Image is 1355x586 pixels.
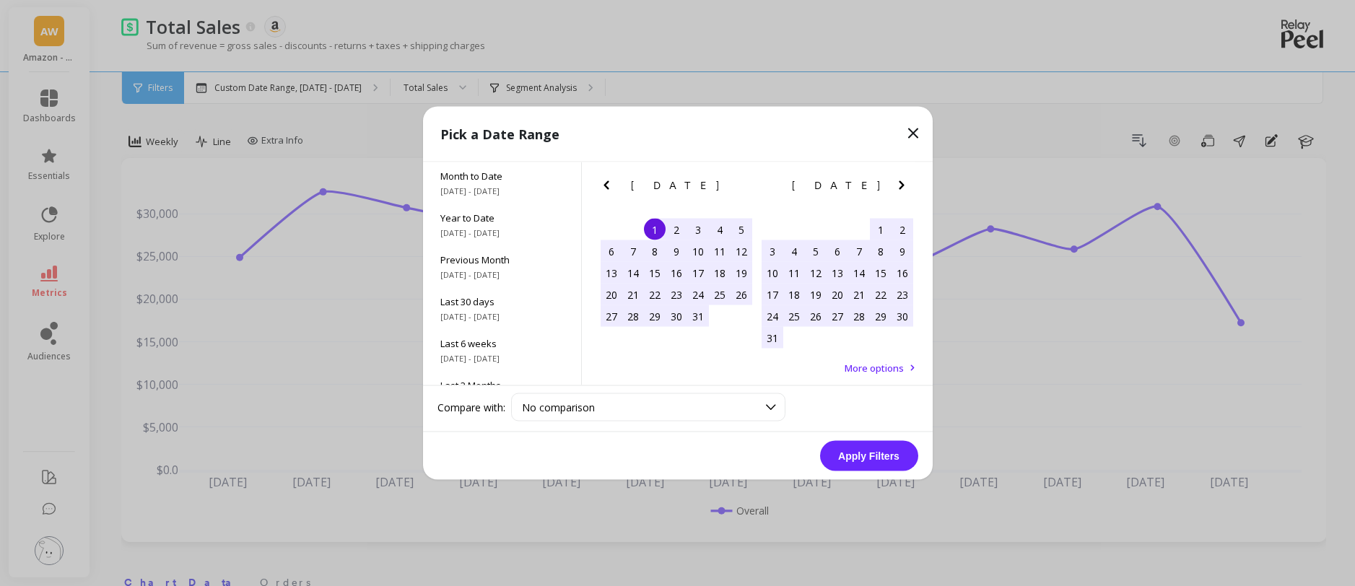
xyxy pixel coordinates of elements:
[440,124,559,144] p: Pick a Date Range
[870,284,892,305] div: Choose Friday, August 22nd, 2025
[666,240,687,262] div: Choose Wednesday, July 9th, 2025
[440,211,564,224] span: Year to Date
[601,240,622,262] div: Choose Sunday, July 6th, 2025
[762,305,783,327] div: Choose Sunday, August 24th, 2025
[827,284,848,305] div: Choose Wednesday, August 20th, 2025
[622,284,644,305] div: Choose Monday, July 21st, 2025
[827,262,848,284] div: Choose Wednesday, August 13th, 2025
[666,219,687,240] div: Choose Wednesday, July 2nd, 2025
[666,262,687,284] div: Choose Wednesday, July 16th, 2025
[870,305,892,327] div: Choose Friday, August 29th, 2025
[598,177,621,200] button: Previous Month
[631,180,721,191] span: [DATE]
[522,401,595,414] span: No comparison
[440,379,564,392] span: Last 3 Months
[622,240,644,262] div: Choose Monday, July 7th, 2025
[892,284,913,305] div: Choose Saturday, August 23rd, 2025
[762,284,783,305] div: Choose Sunday, August 17th, 2025
[440,170,564,183] span: Month to Date
[848,305,870,327] div: Choose Thursday, August 28th, 2025
[762,262,783,284] div: Choose Sunday, August 10th, 2025
[601,284,622,305] div: Choose Sunday, July 20th, 2025
[805,262,827,284] div: Choose Tuesday, August 12th, 2025
[687,240,709,262] div: Choose Thursday, July 10th, 2025
[644,240,666,262] div: Choose Tuesday, July 8th, 2025
[644,219,666,240] div: Choose Tuesday, July 1st, 2025
[601,219,752,327] div: month 2025-07
[687,262,709,284] div: Choose Thursday, July 17th, 2025
[601,262,622,284] div: Choose Sunday, July 13th, 2025
[440,337,564,350] span: Last 6 weeks
[709,219,731,240] div: Choose Friday, July 4th, 2025
[440,253,564,266] span: Previous Month
[644,284,666,305] div: Choose Tuesday, July 22nd, 2025
[848,284,870,305] div: Choose Thursday, August 21st, 2025
[440,353,564,364] span: [DATE] - [DATE]
[622,305,644,327] div: Choose Monday, July 28th, 2025
[709,240,731,262] div: Choose Friday, July 11th, 2025
[731,262,752,284] div: Choose Saturday, July 19th, 2025
[731,284,752,305] div: Choose Saturday, July 26th, 2025
[827,240,848,262] div: Choose Wednesday, August 6th, 2025
[845,362,904,375] span: More options
[437,400,505,414] label: Compare with:
[440,269,564,281] span: [DATE] - [DATE]
[805,240,827,262] div: Choose Tuesday, August 5th, 2025
[709,262,731,284] div: Choose Friday, July 18th, 2025
[762,219,913,349] div: month 2025-08
[783,305,805,327] div: Choose Monday, August 25th, 2025
[440,295,564,308] span: Last 30 days
[892,262,913,284] div: Choose Saturday, August 16th, 2025
[440,185,564,197] span: [DATE] - [DATE]
[622,262,644,284] div: Choose Monday, July 14th, 2025
[893,177,916,200] button: Next Month
[731,219,752,240] div: Choose Saturday, July 5th, 2025
[601,305,622,327] div: Choose Sunday, July 27th, 2025
[870,262,892,284] div: Choose Friday, August 15th, 2025
[666,305,687,327] div: Choose Wednesday, July 30th, 2025
[440,227,564,239] span: [DATE] - [DATE]
[870,240,892,262] div: Choose Friday, August 8th, 2025
[732,177,755,200] button: Next Month
[783,284,805,305] div: Choose Monday, August 18th, 2025
[687,305,709,327] div: Choose Thursday, July 31st, 2025
[892,305,913,327] div: Choose Saturday, August 30th, 2025
[892,219,913,240] div: Choose Saturday, August 2nd, 2025
[792,180,882,191] span: [DATE]
[848,240,870,262] div: Choose Thursday, August 7th, 2025
[783,262,805,284] div: Choose Monday, August 11th, 2025
[762,327,783,349] div: Choose Sunday, August 31st, 2025
[709,284,731,305] div: Choose Friday, July 25th, 2025
[820,441,918,471] button: Apply Filters
[870,219,892,240] div: Choose Friday, August 1st, 2025
[892,240,913,262] div: Choose Saturday, August 9th, 2025
[687,219,709,240] div: Choose Thursday, July 3rd, 2025
[644,262,666,284] div: Choose Tuesday, July 15th, 2025
[762,240,783,262] div: Choose Sunday, August 3rd, 2025
[687,284,709,305] div: Choose Thursday, July 24th, 2025
[783,240,805,262] div: Choose Monday, August 4th, 2025
[644,305,666,327] div: Choose Tuesday, July 29th, 2025
[805,284,827,305] div: Choose Tuesday, August 19th, 2025
[758,177,781,200] button: Previous Month
[731,240,752,262] div: Choose Saturday, July 12th, 2025
[666,284,687,305] div: Choose Wednesday, July 23rd, 2025
[827,305,848,327] div: Choose Wednesday, August 27th, 2025
[805,305,827,327] div: Choose Tuesday, August 26th, 2025
[440,311,564,323] span: [DATE] - [DATE]
[848,262,870,284] div: Choose Thursday, August 14th, 2025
